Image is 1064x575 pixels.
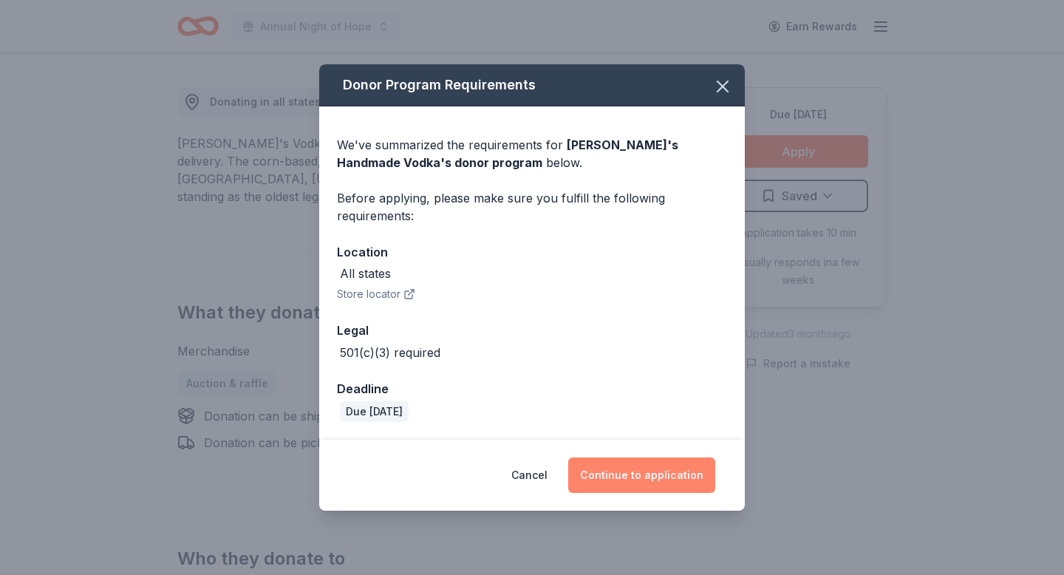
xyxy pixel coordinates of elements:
[337,136,727,171] div: We've summarized the requirements for below.
[337,242,727,262] div: Location
[337,285,415,303] button: Store locator
[340,265,391,282] div: All states
[340,401,409,422] div: Due [DATE]
[568,457,715,493] button: Continue to application
[337,321,727,340] div: Legal
[337,379,727,398] div: Deadline
[337,189,727,225] div: Before applying, please make sure you fulfill the following requirements:
[319,64,745,106] div: Donor Program Requirements
[511,457,548,493] button: Cancel
[340,344,440,361] div: 501(c)(3) required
